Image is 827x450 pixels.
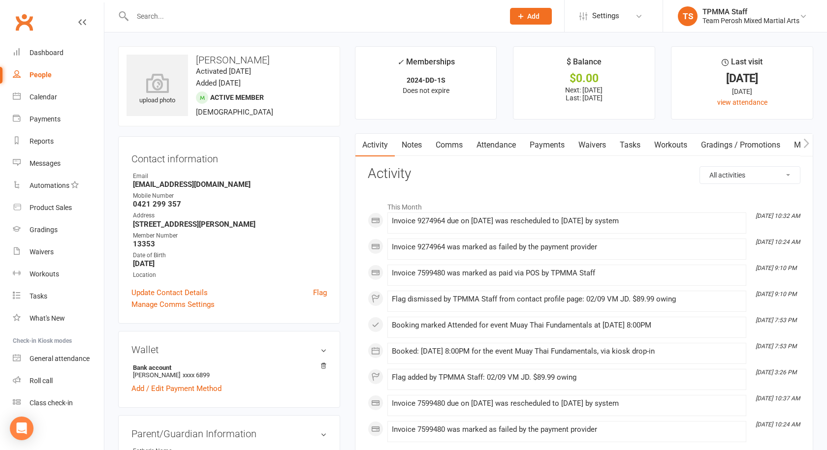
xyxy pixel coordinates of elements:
[407,76,445,84] strong: 2024-DD-1S
[30,399,73,407] div: Class check-in
[368,197,800,212] li: This Month
[13,263,104,285] a: Workouts
[133,180,327,189] strong: [EMAIL_ADDRESS][DOMAIN_NAME]
[397,56,455,74] div: Memberships
[429,134,470,156] a: Comms
[756,317,796,324] i: [DATE] 7:53 PM
[756,239,800,245] i: [DATE] 10:24 AM
[392,243,742,251] div: Invoice 9274964 was marked as failed by the payment provider
[131,150,327,164] h3: Contact information
[30,159,61,167] div: Messages
[30,226,58,234] div: Gradings
[30,93,57,101] div: Calendar
[30,292,47,300] div: Tasks
[131,362,327,380] li: [PERSON_NAME]
[392,425,742,434] div: Invoice 7599480 was marked as failed by the payment provider
[133,240,327,248] strong: 13353
[694,134,787,156] a: Gradings / Promotions
[678,6,698,26] div: TS
[756,421,800,428] i: [DATE] 10:24 AM
[30,204,72,211] div: Product Sales
[13,370,104,392] a: Roll call
[756,265,796,271] i: [DATE] 9:10 PM
[702,7,799,16] div: TPMMA Staff
[717,98,767,106] a: view attendance
[522,73,646,84] div: $0.00
[13,152,104,175] a: Messages
[13,307,104,330] a: What's New
[131,344,327,355] h3: Wallet
[183,371,210,379] span: xxxx 6899
[30,248,54,256] div: Waivers
[30,115,61,123] div: Payments
[722,56,763,73] div: Last visit
[392,373,742,382] div: Flag added by TPMMA Staff: 02/09 VM JD. $89.99 owing
[527,12,540,20] span: Add
[368,166,800,181] h3: Activity
[30,181,69,189] div: Automations
[355,134,395,156] a: Activity
[13,219,104,241] a: Gradings
[13,86,104,108] a: Calendar
[572,134,613,156] a: Waivers
[131,383,222,394] a: Add / Edit Payment Method
[313,287,327,299] a: Flag
[196,67,251,76] time: Activated [DATE]
[133,270,327,280] div: Location
[523,134,572,156] a: Payments
[196,108,273,117] span: [DEMOGRAPHIC_DATA]
[395,134,429,156] a: Notes
[13,348,104,370] a: General attendance kiosk mode
[392,399,742,408] div: Invoice 7599480 due on [DATE] was rescheduled to [DATE] by system
[756,343,796,350] i: [DATE] 7:53 PM
[613,134,647,156] a: Tasks
[567,56,602,73] div: $ Balance
[12,10,36,34] a: Clubworx
[10,417,33,440] div: Open Intercom Messenger
[133,211,327,220] div: Address
[13,175,104,197] a: Automations
[592,5,619,27] span: Settings
[30,71,52,79] div: People
[30,355,90,362] div: General attendance
[133,231,327,240] div: Member Number
[13,241,104,263] a: Waivers
[470,134,523,156] a: Attendance
[133,172,327,181] div: Email
[30,314,65,322] div: What's New
[133,259,327,268] strong: [DATE]
[756,212,800,219] i: [DATE] 10:32 AM
[756,291,796,298] i: [DATE] 9:10 PM
[680,73,804,84] div: [DATE]
[131,299,215,310] a: Manage Comms Settings
[13,108,104,130] a: Payments
[680,86,804,97] div: [DATE]
[392,269,742,277] div: Invoice 7599480 was marked as paid via POS by TPMMA Staff
[13,42,104,64] a: Dashboard
[127,73,188,106] div: upload photo
[129,9,497,23] input: Search...
[397,58,404,67] i: ✓
[13,197,104,219] a: Product Sales
[30,137,54,145] div: Reports
[133,364,322,371] strong: Bank account
[196,79,241,88] time: Added [DATE]
[392,217,742,225] div: Invoice 9274964 due on [DATE] was rescheduled to [DATE] by system
[133,251,327,260] div: Date of Birth
[403,87,449,94] span: Does not expire
[127,55,332,65] h3: [PERSON_NAME]
[13,285,104,307] a: Tasks
[30,270,59,278] div: Workouts
[510,8,552,25] button: Add
[133,191,327,201] div: Mobile Number
[702,16,799,25] div: Team Perosh Mixed Martial Arts
[647,134,694,156] a: Workouts
[13,64,104,86] a: People
[30,49,64,57] div: Dashboard
[131,287,208,299] a: Update Contact Details
[133,200,327,209] strong: 0421 299 357
[13,392,104,414] a: Class kiosk mode
[392,347,742,356] div: Booked: [DATE] 8:00PM for the event Muay Thai Fundamentals, via kiosk drop-in
[30,377,53,385] div: Roll call
[392,295,742,303] div: Flag dismissed by TPMMA Staff from contact profile page: 02/09 VM JD. $89.99 owing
